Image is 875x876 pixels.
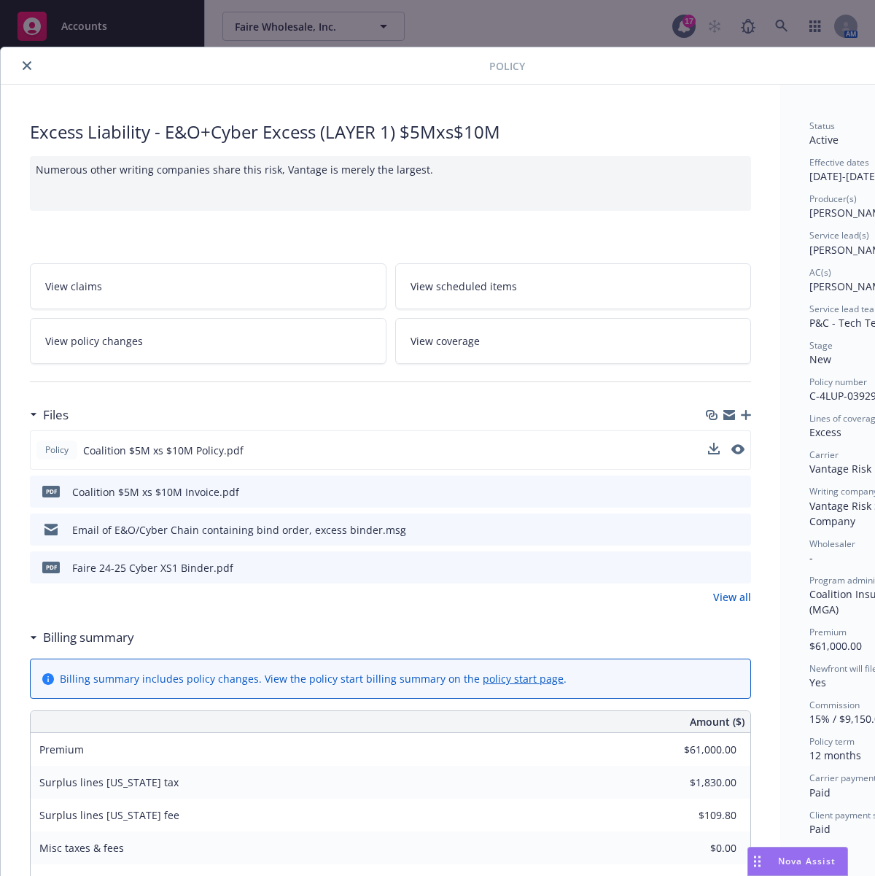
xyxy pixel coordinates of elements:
a: View scheduled items [395,263,752,309]
a: policy start page [483,672,564,686]
a: View all [713,589,751,605]
input: 0.00 [650,772,745,794]
span: Active [809,133,839,147]
span: Policy [42,443,71,457]
button: preview file [732,560,745,575]
button: preview file [732,484,745,500]
h3: Files [43,406,69,425]
button: download file [708,443,720,458]
span: Commission [809,699,860,711]
span: Service lead(s) [809,229,869,241]
span: Surplus lines [US_STATE] fee [39,808,179,822]
span: View scheduled items [411,279,517,294]
button: download file [709,522,720,538]
span: AC(s) [809,266,831,279]
div: Files [30,406,69,425]
span: View claims [45,279,102,294]
span: View policy changes [45,333,143,349]
span: Policy [489,58,525,74]
span: pdf [42,486,60,497]
button: preview file [731,444,744,454]
span: Coalition $5M xs $10M Policy.pdf [83,443,244,458]
span: - [809,551,813,565]
span: Producer(s) [809,193,857,205]
button: preview file [732,522,745,538]
span: View coverage [411,333,480,349]
span: Excess [809,425,841,439]
span: Vantage Risk [809,462,871,476]
div: Email of E&O/Cyber Chain containing bind order, excess binder.msg [72,522,406,538]
span: $61,000.00 [809,639,862,653]
span: Policy number [809,376,867,388]
div: Numerous other writing companies share this risk, Vantage is merely the largest. [30,156,751,211]
span: Status [809,120,835,132]
span: Premium [39,743,84,756]
span: Misc taxes & fees [39,841,124,855]
button: download file [708,443,720,454]
span: Yes [809,675,826,689]
span: Premium [809,626,847,638]
div: Billing summary [30,628,134,647]
a: View claims [30,263,386,309]
span: Carrier [809,449,839,461]
button: download file [709,484,720,500]
div: Faire 24-25 Cyber XS1 Binder.pdf [72,560,233,575]
span: New [809,352,831,366]
span: Paid [809,786,831,799]
a: View coverage [395,318,752,364]
span: 12 months [809,748,861,762]
span: Stage [809,339,833,352]
a: View policy changes [30,318,386,364]
h3: Billing summary [43,628,134,647]
span: Amount ($) [690,714,744,729]
div: Billing summary includes policy changes. View the policy start billing summary on the . [60,671,567,686]
input: 0.00 [650,739,745,761]
button: close [18,57,36,74]
button: Nova Assist [747,847,848,876]
span: Paid [809,822,831,836]
div: Coalition $5M xs $10M Invoice.pdf [72,484,239,500]
span: Nova Assist [778,855,836,867]
span: Policy term [809,735,855,748]
button: preview file [731,443,744,458]
button: download file [709,560,720,575]
input: 0.00 [650,805,745,826]
span: Effective dates [809,156,869,168]
span: pdf [42,562,60,573]
div: Drag to move [748,848,766,875]
span: Surplus lines [US_STATE] tax [39,775,179,789]
div: Excess Liability - E&O+Cyber Excess (LAYER 1) $5Mxs$10M [30,120,751,144]
span: Wholesaler [809,538,855,550]
input: 0.00 [650,837,745,859]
